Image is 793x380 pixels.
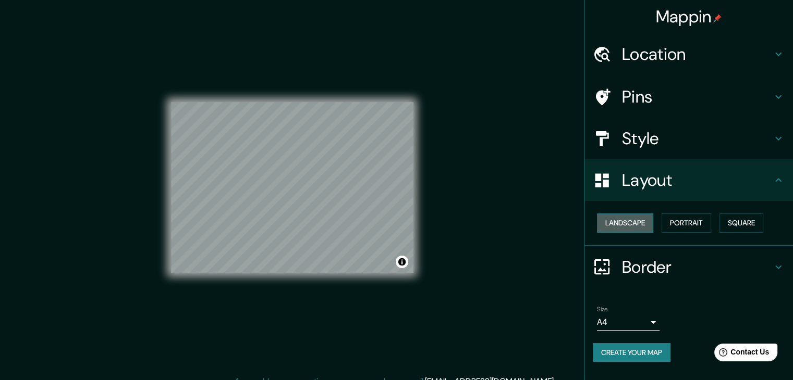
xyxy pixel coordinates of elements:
[622,86,772,107] h4: Pins
[713,14,722,22] img: pin-icon.png
[584,246,793,288] div: Border
[597,213,653,233] button: Landscape
[593,343,670,362] button: Create your map
[584,159,793,201] div: Layout
[584,76,793,118] div: Pins
[597,305,608,313] label: Size
[622,128,772,149] h4: Style
[396,256,408,268] button: Toggle attribution
[662,213,711,233] button: Portrait
[584,118,793,159] div: Style
[700,339,782,369] iframe: Help widget launcher
[622,257,772,277] h4: Border
[597,314,660,331] div: A4
[622,170,772,191] h4: Layout
[656,6,722,27] h4: Mappin
[584,33,793,75] div: Location
[719,213,763,233] button: Square
[171,102,413,273] canvas: Map
[622,44,772,65] h4: Location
